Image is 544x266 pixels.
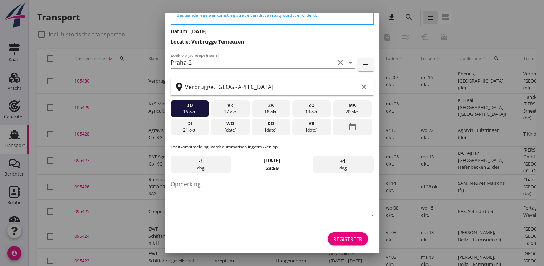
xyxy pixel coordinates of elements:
[266,165,279,172] strong: 23:59
[294,120,329,127] div: vr
[253,102,288,109] div: za
[171,144,374,150] p: Leegkomstmelding wordt automatisch ingetrokken op:
[172,120,207,127] div: di
[313,156,373,173] div: dag
[177,12,368,19] div: Bestaande lege aankomstregistratie van dit vaartuig wordt verwijderd.
[213,102,248,109] div: vr
[213,109,248,115] div: 17 okt.
[333,235,362,243] div: Registreer
[346,58,355,67] i: arrow_drop_down
[362,60,370,69] i: add
[172,102,207,109] div: do
[335,109,370,115] div: 20 okt.
[185,81,358,93] input: Zoek op terminal of plaats
[336,58,345,67] i: clear
[335,102,370,109] div: ma
[294,102,329,109] div: zo
[172,127,207,133] div: 21 okt.
[171,38,374,45] h3: Locatie: Verbrugge Terneuzen
[348,120,357,133] i: date_range
[359,83,368,91] i: clear
[340,157,346,165] span: +1
[294,109,329,115] div: 19 okt.
[171,57,335,68] input: Zoek op (scheeps)naam
[199,157,203,165] span: -1
[171,178,374,216] textarea: Opmerking
[264,157,280,164] strong: [DATE]
[253,109,288,115] div: 18 okt.
[171,28,374,35] h3: Datum: [DATE]
[294,127,329,133] div: [DATE]
[213,127,248,133] div: [DATE]
[253,120,288,127] div: do
[328,232,368,245] button: Registreer
[253,127,288,133] div: [DATE]
[171,156,231,173] div: dag
[172,109,207,115] div: 16 okt.
[213,120,248,127] div: wo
